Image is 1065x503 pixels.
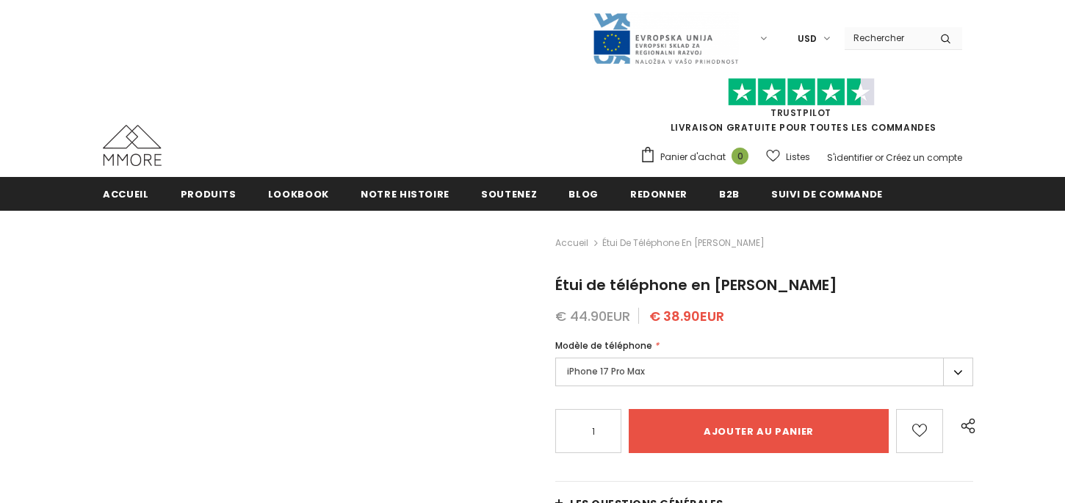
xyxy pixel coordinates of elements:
[568,187,599,201] span: Blog
[728,78,875,106] img: Faites confiance aux étoiles pilotes
[181,177,237,210] a: Produits
[649,307,724,325] span: € 38.90EUR
[629,409,889,453] input: Ajouter au panier
[555,307,630,325] span: € 44.90EUR
[361,187,450,201] span: Notre histoire
[660,150,726,164] span: Panier d'achat
[766,144,810,170] a: Listes
[555,358,973,386] label: iPhone 17 Pro Max
[630,187,687,201] span: Redonner
[103,187,149,201] span: Accueil
[798,32,817,46] span: USD
[719,177,740,210] a: B2B
[103,177,149,210] a: Accueil
[268,177,329,210] a: Lookbook
[103,125,162,166] img: Cas MMORE
[827,151,873,164] a: S'identifier
[771,187,883,201] span: Suivi de commande
[640,146,756,168] a: Panier d'achat 0
[555,234,588,252] a: Accueil
[181,187,237,201] span: Produits
[481,187,537,201] span: soutenez
[786,150,810,164] span: Listes
[640,84,962,134] span: LIVRAISON GRATUITE POUR TOUTES LES COMMANDES
[771,177,883,210] a: Suivi de commande
[845,27,929,48] input: Search Site
[719,187,740,201] span: B2B
[602,234,765,252] span: Étui de téléphone en [PERSON_NAME]
[361,177,450,210] a: Notre histoire
[555,339,652,352] span: Modèle de téléphone
[268,187,329,201] span: Lookbook
[555,275,837,295] span: Étui de téléphone en [PERSON_NAME]
[732,148,748,164] span: 0
[886,151,962,164] a: Créez un compte
[875,151,884,164] span: or
[481,177,537,210] a: soutenez
[630,177,687,210] a: Redonner
[770,106,831,119] a: TrustPilot
[568,177,599,210] a: Blog
[592,12,739,65] img: Javni Razpis
[592,32,739,44] a: Javni Razpis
